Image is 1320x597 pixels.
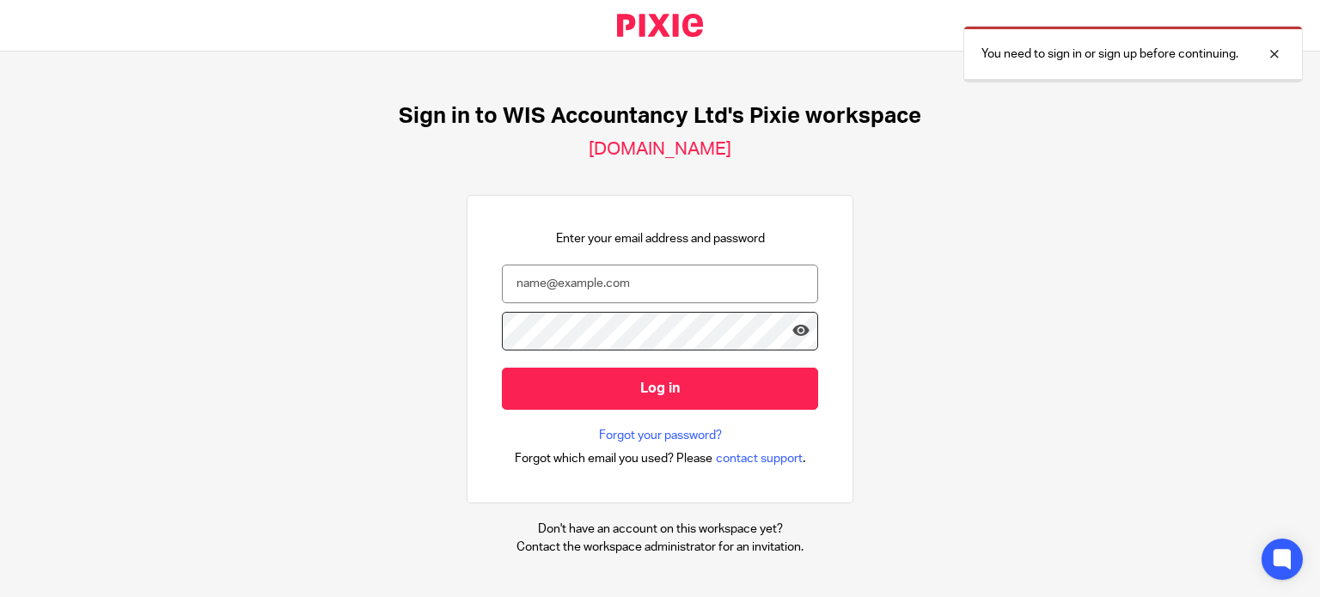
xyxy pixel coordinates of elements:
input: Log in [502,368,818,410]
div: . [515,448,806,468]
p: You need to sign in or sign up before continuing. [981,46,1238,63]
p: Enter your email address and password [556,230,765,247]
h2: [DOMAIN_NAME] [589,138,731,161]
h1: Sign in to WIS Accountancy Ltd's Pixie workspace [399,103,921,130]
p: Contact the workspace administrator for an invitation. [516,539,804,556]
p: Don't have an account on this workspace yet? [516,521,804,538]
input: name@example.com [502,265,818,303]
span: contact support [716,450,803,467]
a: Forgot your password? [599,427,722,444]
span: Forgot which email you used? Please [515,450,712,467]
